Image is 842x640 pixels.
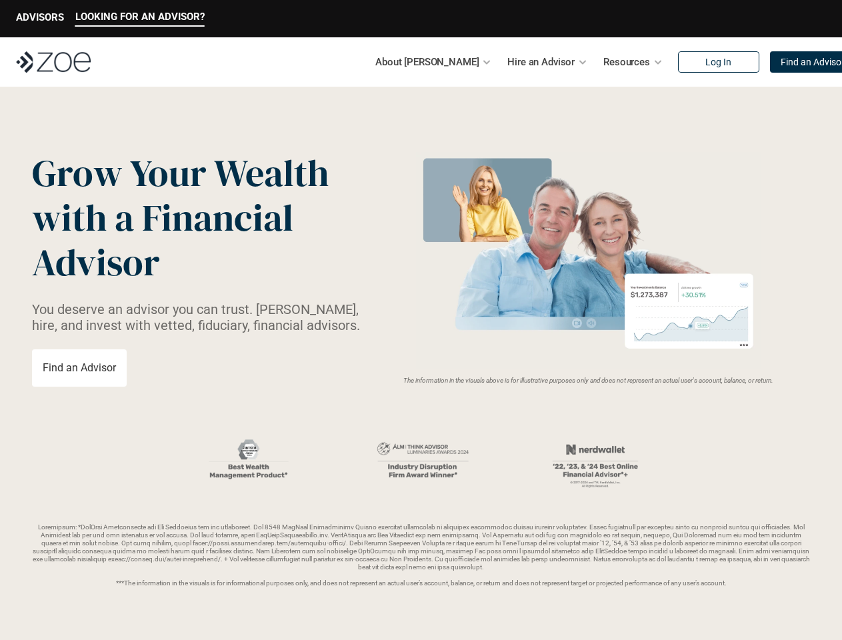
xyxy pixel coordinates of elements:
[75,11,205,23] p: LOOKING FOR AN ADVISOR?
[678,51,759,73] a: Log In
[507,52,575,72] p: Hire an Advisor
[16,11,64,23] p: ADVISORS
[32,147,329,199] span: Grow Your Wealth
[705,57,731,68] p: Log In
[32,192,301,288] span: with a Financial Advisor
[375,52,479,72] p: About [PERSON_NAME]
[403,377,773,384] em: The information in the visuals above is for illustrative purposes only and does not represent an ...
[32,301,367,333] p: You deserve an advisor you can trust. [PERSON_NAME], hire, and invest with vetted, fiduciary, fin...
[43,361,116,374] p: Find an Advisor
[32,523,810,587] p: Loremipsum: *DolOrsi Ametconsecte adi Eli Seddoeius tem inc utlaboreet. Dol 8548 MagNaal Enimadmi...
[32,349,127,387] a: Find an Advisor
[603,52,650,72] p: Resources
